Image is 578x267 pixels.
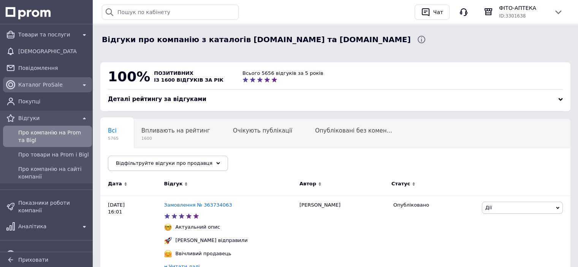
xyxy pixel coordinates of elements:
span: Дата [108,180,122,187]
span: ID: 3301638 [499,13,526,19]
span: Автор [299,180,316,187]
a: Замовлення № 363734063 [164,202,232,208]
span: Товари та послуги [18,31,77,38]
span: Управління сайтом [18,250,77,258]
span: [DEMOGRAPHIC_DATA] [18,47,77,55]
div: Всього 5656 відгуків за 5 років [242,70,323,77]
span: Приховати [18,257,48,263]
div: Опубліковані без коментаря [307,119,407,148]
span: Показники роботи компанії [18,199,89,214]
input: Пошук по кабінету [102,5,239,20]
span: Всі [108,127,117,134]
div: [PERSON_NAME] відправили [174,237,250,244]
span: ФІТО-АПТЕКА [499,4,548,12]
span: Статус [391,180,410,187]
span: Деталі рейтингу за відгуками [108,96,206,103]
span: Опубліковано без комен... [108,156,187,163]
div: Деталі рейтингу за відгуками [108,95,563,103]
button: Чат [415,5,450,20]
span: Каталог ProSale [18,81,77,88]
span: Аналітика [18,223,77,230]
div: Опубліковано без коментаря [100,148,202,177]
img: :nerd_face: [164,223,172,231]
span: Про компанію на Prom та Bigl [18,129,89,144]
div: Ввічливий продавець [174,250,233,257]
span: Дії [485,205,492,210]
img: :rocket: [164,237,172,244]
span: Про товари на Prom і Bigl [18,151,89,158]
span: Впливають на рейтинг [141,127,210,134]
div: Опубліковано [393,202,476,209]
span: Покупці [18,98,89,105]
span: Відфільтруйте відгуки про продавця [116,160,212,166]
span: Відгуки про компанію з каталогів Prom.ua та Bigl.ua [102,34,411,45]
span: Опубліковані без комен... [315,127,392,134]
div: Актуальний опис [174,224,222,231]
span: Очікують публікації [233,127,292,134]
span: 5765 [108,136,119,141]
span: Повідомлення [18,64,89,72]
span: Відгук [164,180,183,187]
span: із 1600 відгуків за рік [154,77,223,83]
span: 1600 [141,136,210,141]
span: Відгуки [18,114,77,122]
div: Чат [432,6,445,18]
img: :hugging_face: [164,250,172,258]
span: позитивних [154,70,193,76]
span: Про компанію на сайті компанії [18,165,89,180]
span: 100% [108,69,150,84]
